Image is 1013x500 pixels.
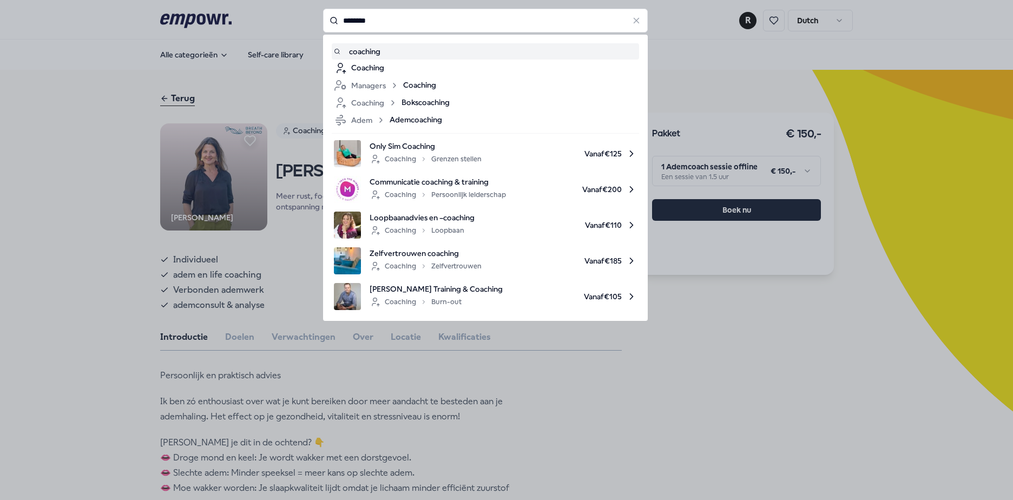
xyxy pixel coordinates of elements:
span: Loopbaanadvies en –coaching [370,212,475,223]
div: Coaching Loopbaan [370,224,464,237]
a: Coaching [334,62,637,75]
div: Coaching Persoonlijk leiderschap [370,188,506,201]
a: product imageLoopbaanadvies en –coachingCoachingLoopbaanVanaf€110 [334,212,637,239]
div: Managers [334,79,399,92]
div: Adem [334,114,385,127]
span: Vanaf € 185 [490,247,637,274]
a: product imageCommunicatie coaching & trainingCoachingPersoonlijk leiderschapVanaf€200 [334,176,637,203]
a: product imageZelfvertrouwen coachingCoachingZelfvertrouwenVanaf€185 [334,247,637,274]
div: Coaching Burn-out [370,295,462,308]
img: product image [334,283,361,310]
a: product imageOnly Sim CoachingCoachingGrenzen stellenVanaf€125 [334,140,637,167]
span: Bokscoaching [402,96,450,109]
a: product image[PERSON_NAME] Training & CoachingCoachingBurn-outVanaf€105 [334,283,637,310]
a: AdemAdemcoaching [334,114,637,127]
span: Vanaf € 105 [511,283,637,310]
span: Ademcoaching [390,114,442,127]
span: Vanaf € 110 [483,212,637,239]
div: Coaching [334,96,397,109]
img: product image [334,176,361,203]
input: Search for products, categories or subcategories [323,9,648,32]
span: Coaching [403,79,436,92]
img: product image [334,140,361,167]
a: ManagersCoaching [334,79,637,92]
a: coaching [334,45,637,57]
img: product image [334,247,361,274]
div: Coaching Grenzen stellen [370,153,482,166]
span: Communicatie coaching & training [370,176,506,188]
a: CoachingBokscoaching [334,96,637,109]
img: product image [334,212,361,239]
div: Coaching [351,62,637,75]
span: Only Sim Coaching [370,140,482,152]
div: Coaching Zelfvertrouwen [370,260,482,273]
span: [PERSON_NAME] Training & Coaching [370,283,503,295]
span: Vanaf € 200 [515,176,637,203]
span: Zelfvertrouwen coaching [370,247,482,259]
span: Vanaf € 125 [490,140,637,167]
